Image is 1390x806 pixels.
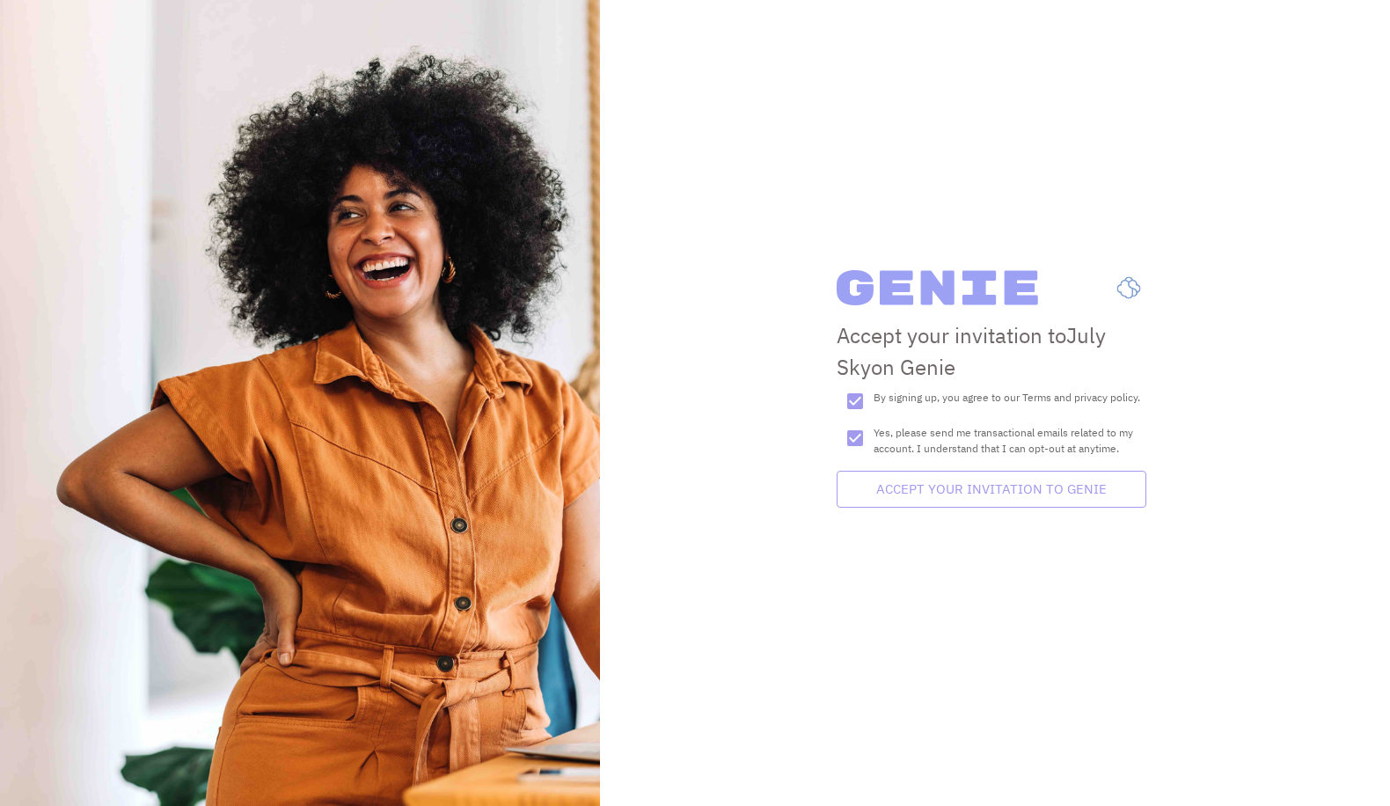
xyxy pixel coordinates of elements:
img: Genie Logo [837,270,1038,305]
button: Accept your Invitation to Genie [837,471,1146,508]
img: Logo [1111,270,1146,305]
div: Accept your invitation to July Sky on Genie [837,319,1146,383]
div: Yes, please send me transactional emails related to my account. I understand that I can opt-out a... [874,425,1146,457]
p: By signing up, you agree to our Terms and privacy policy. [874,390,1140,406]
